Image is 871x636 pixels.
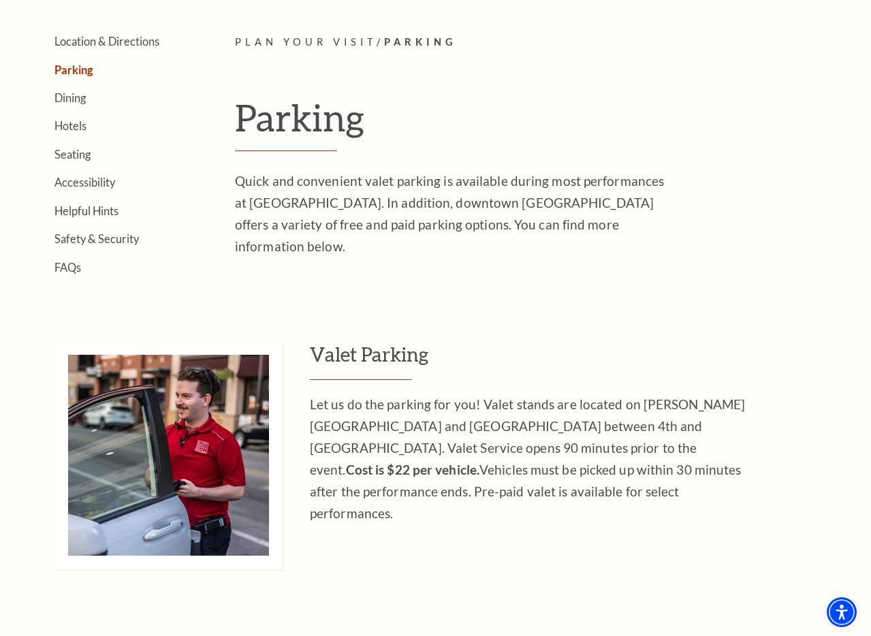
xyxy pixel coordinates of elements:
a: Accessibility [54,176,115,189]
img: Valet Parking [54,341,283,569]
p: Let us do the parking for you! Valet stands are located on [PERSON_NAME][GEOGRAPHIC_DATA] and [GE... [310,394,753,524]
span: Parking [384,36,457,48]
p: Quick and convenient valet parking is available during most performances at [GEOGRAPHIC_DATA]. In... [235,170,678,257]
h1: Parking [235,95,857,151]
a: Dining [54,91,86,104]
strong: Cost is $22 per vehicle. [346,462,479,477]
a: Safety & Security [54,232,139,245]
a: Helpful Hints [54,204,118,217]
a: FAQs [54,261,81,274]
a: Location & Directions [54,35,159,48]
span: Plan Your Visit [235,36,377,48]
div: Accessibility Menu [827,597,857,627]
p: / [235,34,857,51]
a: Seating [54,148,91,161]
a: Parking [54,63,93,76]
h3: Valet Parking [310,341,857,380]
a: Hotels [54,119,86,132]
